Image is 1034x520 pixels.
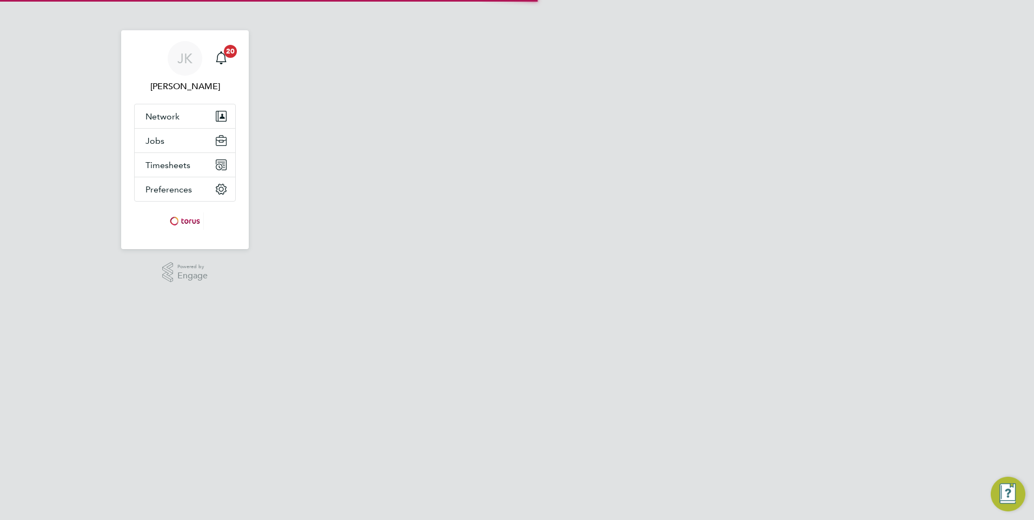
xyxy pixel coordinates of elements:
a: JK[PERSON_NAME] [134,41,236,93]
button: Timesheets [135,153,235,177]
a: Go to home page [134,212,236,230]
span: Jobs [145,136,164,146]
span: 20 [224,45,237,58]
span: Timesheets [145,160,190,170]
span: Engage [177,271,208,281]
button: Jobs [135,129,235,152]
a: Powered byEngage [162,262,208,283]
span: Preferences [145,184,192,195]
button: Engage Resource Center [991,477,1025,511]
nav: Main navigation [121,30,249,249]
button: Preferences [135,177,235,201]
span: James Kane [134,80,236,93]
button: Network [135,104,235,128]
span: Network [145,111,180,122]
a: 20 [210,41,232,76]
img: torus-logo-retina.png [166,212,204,230]
span: JK [177,51,193,65]
span: Powered by [177,262,208,271]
